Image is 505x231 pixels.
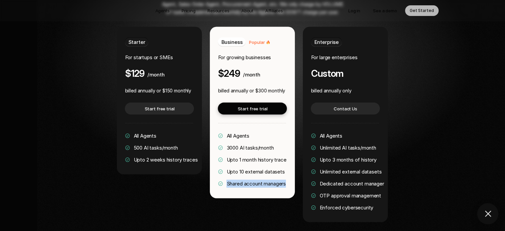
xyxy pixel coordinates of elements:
span: For growing businesses [218,54,271,60]
span: Upto 1 month history trace [226,157,286,163]
span: All Agents [133,133,156,139]
span: Business [221,39,242,45]
span: Upto 10 external datasets [226,169,285,175]
span: /month [147,71,165,78]
p: Affiliates [265,7,283,14]
p: Log in [348,7,360,14]
p: About [241,7,253,14]
h4: $129 [125,68,144,79]
span: 3000 AI tasks/month [226,145,274,151]
p: Start free trial [238,105,268,112]
a: See a demo [368,5,402,16]
p: See a demo [373,7,397,14]
a: Start free trial [218,103,287,115]
a: Log in [344,5,365,16]
p: Start free trial [145,105,175,112]
span: All Agents [319,133,342,139]
a: Contact Us [311,103,380,115]
p: billed annually only [311,87,351,95]
a: Get Started [405,5,439,16]
span: All Agents [226,133,249,139]
a: Pricing [178,5,200,16]
p: billed annually or $150 monthly [125,87,191,95]
p: billed annually or $300 monthly [218,87,285,95]
span: Unlimited external datasets [319,169,381,175]
p: Pricing [182,7,196,14]
p: Resources [208,7,229,14]
p: Get Started [410,7,434,14]
a: Start free trial [125,103,194,115]
a: Resources [204,5,233,16]
a: Affiliates [261,5,287,16]
span: Shared account managers [226,180,286,187]
span: Enterprise [314,39,339,45]
a: Agents [151,5,174,16]
span: For startups or SMEs [125,54,173,60]
span: Unlimited AI tasks/month [319,145,376,151]
span: /month [243,71,260,78]
p: Agents [155,7,170,14]
h4: $249 [218,68,240,79]
span: Enforced cybersecurity [319,204,373,211]
span: For large enterprises [311,54,357,60]
h4: Custom [311,68,343,79]
span: OTP approval management [319,192,381,199]
span: Dedicated account manager [319,180,384,187]
p: Contact Us [334,105,357,112]
a: About [237,5,257,16]
span: Upto 3 months of history [319,157,376,163]
span: 500 AI tasks/month [133,145,178,151]
span: Upto 2 weeks history traces [133,157,198,163]
span: Popular [249,40,265,45]
span: Starter [128,39,145,45]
